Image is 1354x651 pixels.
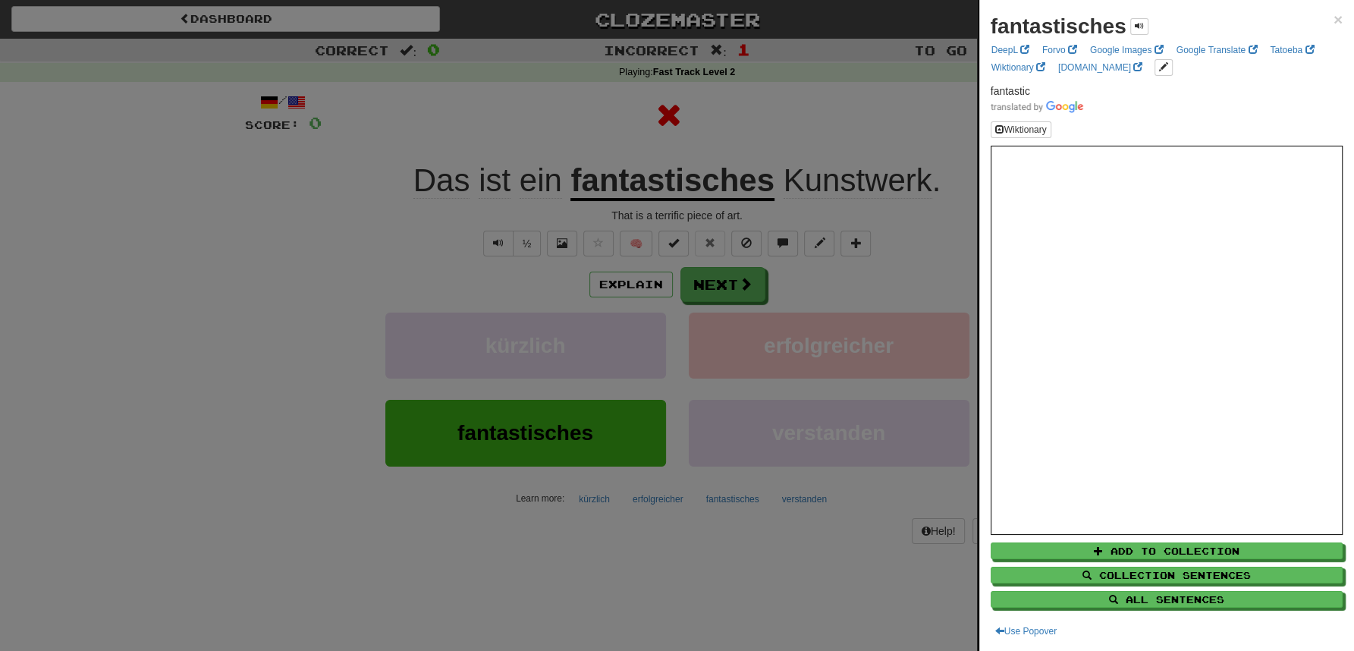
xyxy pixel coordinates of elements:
[1038,42,1082,58] a: Forvo
[1085,42,1168,58] a: Google Images
[1334,11,1343,28] span: ×
[1334,11,1343,27] button: Close
[991,101,1083,113] img: Color short
[991,14,1126,38] strong: fantastisches
[1054,59,1147,76] a: [DOMAIN_NAME]
[991,542,1343,559] button: Add to Collection
[1172,42,1262,58] a: Google Translate
[987,42,1034,58] a: DeepL
[991,567,1343,583] button: Collection Sentences
[991,85,1030,97] span: fantastic
[991,591,1343,608] button: All Sentences
[1155,59,1173,76] button: edit links
[991,623,1061,640] button: Use Popover
[1265,42,1318,58] a: Tatoeba
[991,121,1051,138] button: Wiktionary
[987,59,1050,76] a: Wiktionary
